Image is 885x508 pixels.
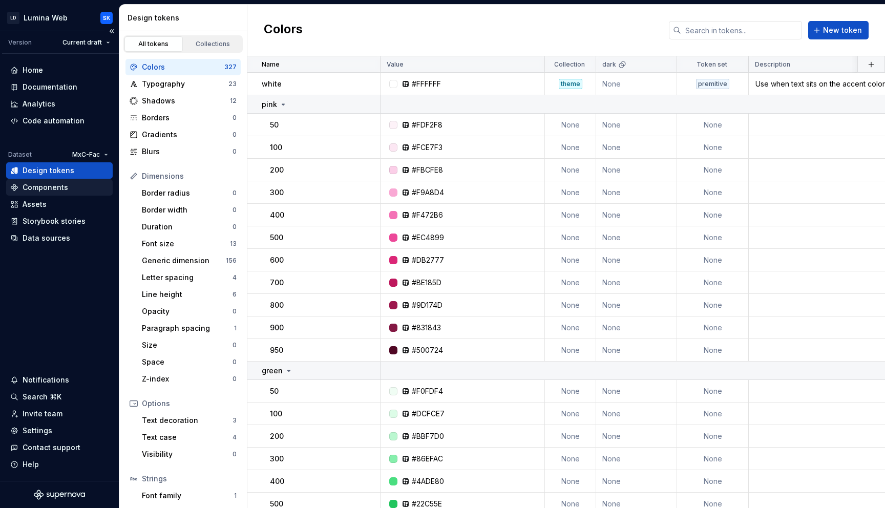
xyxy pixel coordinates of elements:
[270,300,284,310] p: 800
[233,114,237,122] div: 0
[677,159,749,181] td: None
[228,80,237,88] div: 23
[142,374,233,384] div: Z-index
[23,409,62,419] div: Invite team
[234,492,237,500] div: 1
[142,146,233,157] div: Blurs
[677,271,749,294] td: None
[545,425,596,448] td: None
[412,476,444,486] div: #4ADE80
[233,273,237,282] div: 4
[412,300,442,310] div: #9D174D
[6,196,113,213] a: Assets
[6,389,113,405] button: Search ⌘K
[142,222,233,232] div: Duration
[270,278,284,288] p: 700
[677,204,749,226] td: None
[230,97,237,105] div: 12
[677,294,749,316] td: None
[677,339,749,362] td: None
[68,147,113,162] button: MxC-Fac
[270,476,284,486] p: 400
[677,448,749,470] td: None
[233,341,237,349] div: 0
[142,449,233,459] div: Visibility
[142,491,234,501] div: Font family
[412,323,441,333] div: #831843
[596,470,677,493] td: None
[142,96,230,106] div: Shadows
[23,165,74,176] div: Design tokens
[6,213,113,229] a: Storybook stories
[138,236,241,252] a: Font size13
[596,339,677,362] td: None
[412,278,441,288] div: #BE185D
[270,120,279,130] p: 50
[412,210,443,220] div: #F472B6
[596,316,677,339] td: None
[545,448,596,470] td: None
[677,114,749,136] td: None
[545,159,596,181] td: None
[103,14,110,22] div: SK
[270,142,282,153] p: 100
[412,232,444,243] div: #EC4899
[596,271,677,294] td: None
[545,380,596,403] td: None
[270,165,284,175] p: 200
[677,425,749,448] td: None
[138,202,241,218] a: Border width0
[128,40,179,48] div: All tokens
[545,249,596,271] td: None
[697,60,727,69] p: Token set
[559,79,582,89] div: theme
[596,114,677,136] td: None
[545,403,596,425] td: None
[23,375,69,385] div: Notifications
[596,181,677,204] td: None
[596,136,677,159] td: None
[677,316,749,339] td: None
[681,21,802,39] input: Search in tokens...
[138,371,241,387] a: Z-index0
[125,93,241,109] a: Shadows12
[233,223,237,231] div: 0
[142,188,233,198] div: Border radius
[224,63,237,71] div: 327
[142,113,233,123] div: Borders
[596,204,677,226] td: None
[23,65,43,75] div: Home
[677,226,749,249] td: None
[677,403,749,425] td: None
[23,442,80,453] div: Contact support
[125,143,241,160] a: Blurs0
[138,488,241,504] a: Font family1
[677,249,749,271] td: None
[696,79,729,89] div: premitive
[233,450,237,458] div: 0
[412,409,445,419] div: #DCFCE7
[545,181,596,204] td: None
[104,24,119,38] button: Collapse sidebar
[142,432,233,442] div: Text case
[23,233,70,243] div: Data sources
[138,429,241,446] a: Text case4
[596,249,677,271] td: None
[233,416,237,425] div: 3
[270,431,284,441] p: 200
[34,490,85,500] svg: Supernova Logo
[596,448,677,470] td: None
[264,21,303,39] h2: Colors
[138,320,241,336] a: Paragraph spacing1
[23,99,55,109] div: Analytics
[138,286,241,303] a: Line height6
[6,439,113,456] button: Contact support
[412,142,442,153] div: #FCE7F3
[6,113,113,129] a: Code automation
[138,219,241,235] a: Duration0
[270,454,284,464] p: 300
[58,35,115,50] button: Current draft
[142,62,224,72] div: Colors
[234,324,237,332] div: 1
[233,206,237,214] div: 0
